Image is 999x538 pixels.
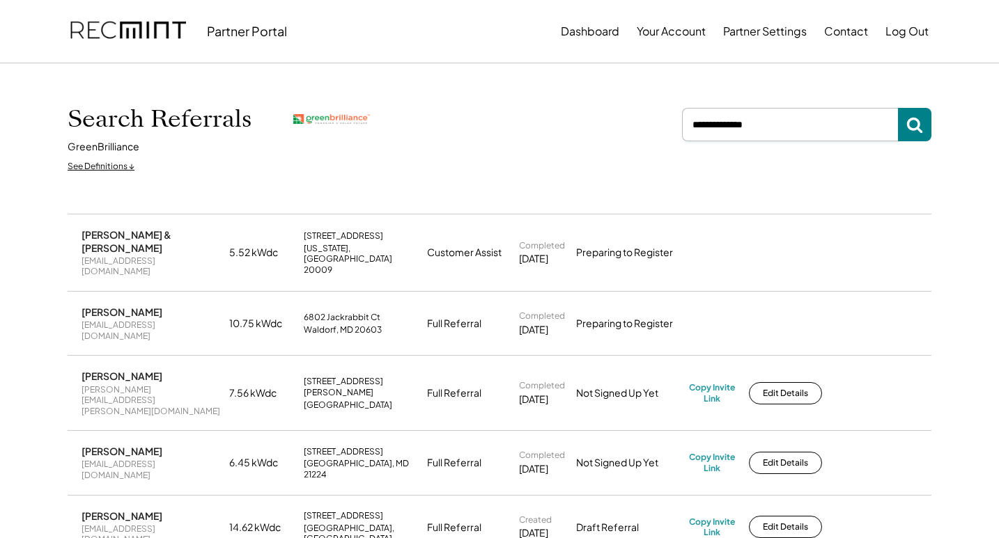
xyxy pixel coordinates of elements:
div: [STREET_ADDRESS] [304,230,383,242]
div: [STREET_ADDRESS] [304,510,383,521]
button: Edit Details [749,516,822,538]
div: 6.45 kWdc [229,456,295,470]
div: Full Referral [427,386,481,400]
div: Partner Portal [207,23,287,39]
div: [PERSON_NAME] [82,445,162,457]
div: [PERSON_NAME] [82,306,162,318]
div: Copy Invite Link [689,382,735,404]
div: Completed [519,310,565,322]
div: [DATE] [519,462,548,476]
div: [STREET_ADDRESS][PERSON_NAME] [304,376,419,397]
button: Log Out [885,17,929,45]
div: Created [519,514,552,525]
button: Edit Details [749,382,822,404]
div: Preparing to Register [576,246,681,260]
div: Full Referral [427,521,481,535]
div: Full Referral [427,317,481,331]
div: [DATE] [519,323,548,337]
div: [US_STATE], [GEOGRAPHIC_DATA] 20009 [304,243,419,276]
div: Customer Assist [427,246,502,260]
div: [GEOGRAPHIC_DATA], MD 21224 [304,458,419,480]
div: [PERSON_NAME] [82,509,162,522]
img: greenbrilliance.png [293,114,370,125]
div: Completed [519,240,565,251]
div: [PERSON_NAME] & [PERSON_NAME] [82,228,221,253]
div: [EMAIL_ADDRESS][DOMAIN_NAME] [82,255,221,277]
button: Your Account [637,17,706,45]
div: Copy Invite Link [689,452,735,473]
div: [STREET_ADDRESS] [304,446,383,457]
div: Not Signed Up Yet [576,456,681,470]
div: [EMAIL_ADDRESS][DOMAIN_NAME] [82,459,221,480]
img: recmint-logotype%403x.png [70,8,186,55]
div: 14.62 kWdc [229,521,295,535]
button: Partner Settings [723,17,807,45]
div: [DATE] [519,252,548,266]
div: Copy Invite Link [689,516,735,538]
div: Completed [519,450,565,461]
div: See Definitions ↓ [68,161,134,173]
h1: Search Referrals [68,104,251,134]
div: Preparing to Register [576,317,681,331]
div: GreenBrilliance [68,140,139,154]
div: [EMAIL_ADDRESS][DOMAIN_NAME] [82,319,221,341]
div: Completed [519,380,565,391]
div: [PERSON_NAME][EMAIL_ADDRESS][PERSON_NAME][DOMAIN_NAME] [82,384,221,417]
div: [DATE] [519,393,548,406]
div: Draft Referral [576,521,681,535]
div: [GEOGRAPHIC_DATA] [304,399,392,411]
button: Dashboard [561,17,619,45]
div: Full Referral [427,456,481,470]
div: 10.75 kWdc [229,317,295,331]
div: 6802 Jackrabbit Ct [304,312,380,323]
div: Not Signed Up Yet [576,386,681,400]
div: 5.52 kWdc [229,246,295,260]
div: [PERSON_NAME] [82,370,162,382]
div: Waldorf, MD 20603 [304,324,382,335]
div: 7.56 kWdc [229,386,295,400]
button: Edit Details [749,452,822,474]
button: Contact [824,17,868,45]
